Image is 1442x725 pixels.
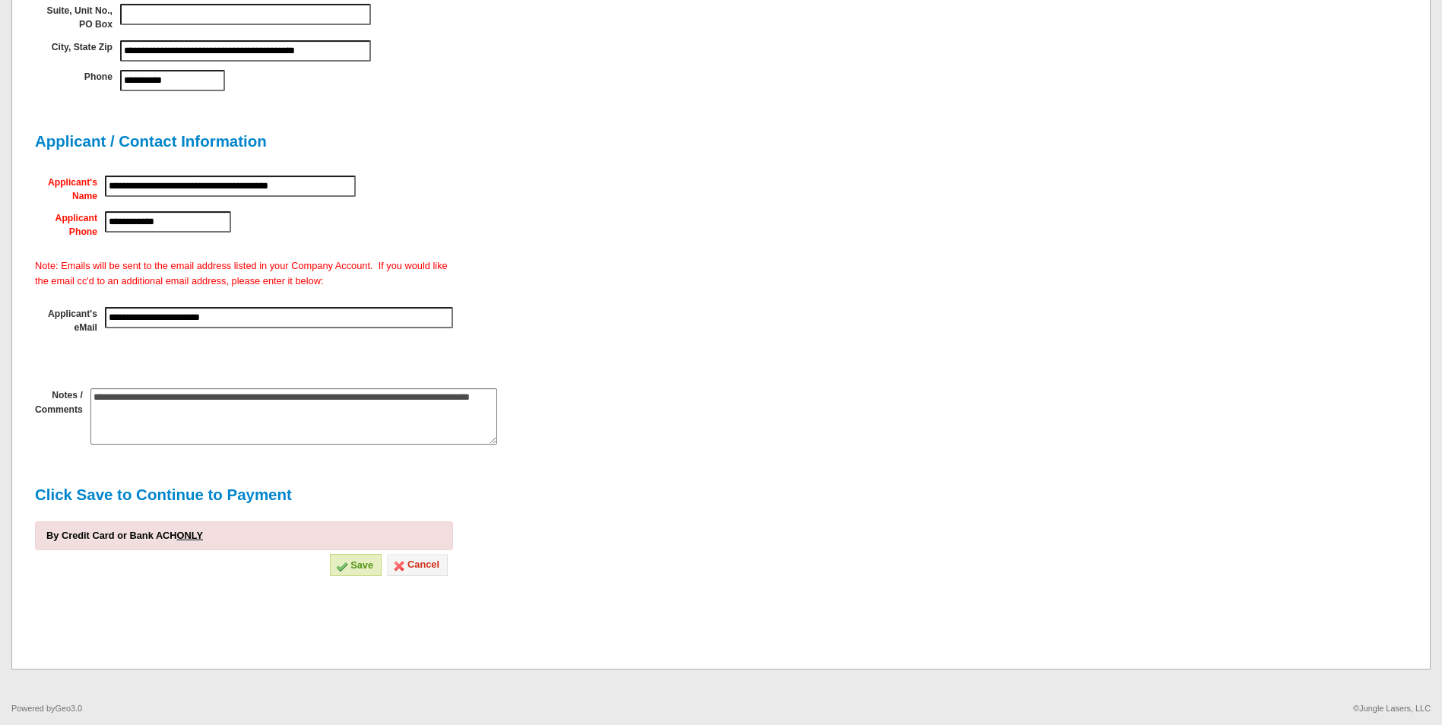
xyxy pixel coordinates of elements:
b: By Credit Card or Bank ACH [46,530,203,541]
a: Geo3.0 [55,704,82,713]
td: Notes / Comments [31,385,87,449]
label: Applicant's eMail [48,309,97,333]
a: Jungle Lasers, LLC [1359,704,1431,713]
span: Note: Emails will be sent to the email address listed in your Company Account. If you would like ... [35,260,448,286]
label: Phone [84,71,113,82]
p: © [1353,704,1431,714]
h2: Click Save to Continue to Payment [35,480,453,510]
a: Cancel [387,554,448,577]
label: Suite, Unit No., PO Box [47,5,113,30]
label: Applicant's Name [48,177,97,201]
u: ONLY [177,530,203,541]
button: Save [330,554,382,576]
h2: Applicant / Contact Information [35,126,453,157]
p: Powered by [11,704,82,714]
label: City, State Zip [52,42,113,52]
label: Applicant Phone [55,213,97,237]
